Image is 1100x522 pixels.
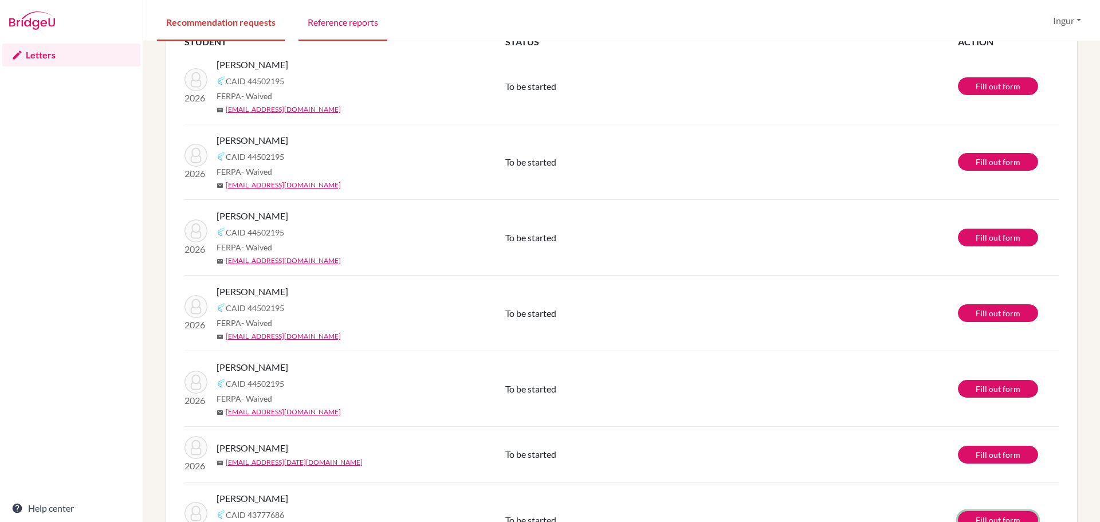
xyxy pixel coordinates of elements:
[1048,10,1086,32] button: Ingur
[217,510,226,519] img: Common App logo
[505,383,556,394] span: To be started
[217,393,272,405] span: FERPA
[217,152,226,161] img: Common App logo
[226,75,284,87] span: CAID 44502195
[958,153,1038,171] a: Fill out form
[217,379,226,388] img: Common App logo
[958,229,1038,246] a: Fill out form
[184,459,207,473] p: 2026
[226,457,363,468] a: [EMAIL_ADDRESS][DATE][DOMAIN_NAME]
[505,232,556,243] span: To be started
[184,242,207,256] p: 2026
[217,303,226,312] img: Common App logo
[157,2,285,41] a: Recommendation requests
[184,371,207,394] img: Huang, Jie
[184,394,207,407] p: 2026
[217,460,223,466] span: mail
[217,76,226,85] img: Common App logo
[217,134,288,147] span: [PERSON_NAME]
[505,308,556,319] span: To be started
[9,11,55,30] img: Bridge-U
[217,258,223,265] span: mail
[226,104,341,115] a: [EMAIL_ADDRESS][DOMAIN_NAME]
[217,441,288,455] span: [PERSON_NAME]
[217,409,223,416] span: mail
[505,35,958,49] th: STATUS
[184,219,207,242] img: Huang, Jie
[505,81,556,92] span: To be started
[184,436,207,459] img: Chung, Irin
[226,509,284,521] span: CAID 43777686
[184,91,207,105] p: 2026
[958,77,1038,95] a: Fill out form
[241,167,272,176] span: - Waived
[241,318,272,328] span: - Waived
[958,446,1038,464] a: Fill out form
[226,407,341,417] a: [EMAIL_ADDRESS][DOMAIN_NAME]
[226,378,284,390] span: CAID 44502195
[958,380,1038,398] a: Fill out form
[217,107,223,113] span: mail
[2,497,140,520] a: Help center
[226,151,284,163] span: CAID 44502195
[217,166,272,178] span: FERPA
[184,295,207,318] img: Huang, Jie
[217,317,272,329] span: FERPA
[217,241,272,253] span: FERPA
[217,182,223,189] span: mail
[184,35,505,49] th: STUDENT
[217,227,226,237] img: Common App logo
[217,209,288,223] span: [PERSON_NAME]
[217,492,288,505] span: [PERSON_NAME]
[505,156,556,167] span: To be started
[217,90,272,102] span: FERPA
[217,58,288,72] span: [PERSON_NAME]
[217,333,223,340] span: mail
[226,180,341,190] a: [EMAIL_ADDRESS][DOMAIN_NAME]
[184,318,207,332] p: 2026
[184,144,207,167] img: Huang, Jie
[217,360,288,374] span: [PERSON_NAME]
[2,44,140,66] a: Letters
[958,304,1038,322] a: Fill out form
[226,256,341,266] a: [EMAIL_ADDRESS][DOMAIN_NAME]
[217,285,288,299] span: [PERSON_NAME]
[226,302,284,314] span: CAID 44502195
[958,35,1059,49] th: ACTION
[241,242,272,252] span: - Waived
[184,167,207,180] p: 2026
[226,331,341,342] a: [EMAIL_ADDRESS][DOMAIN_NAME]
[226,226,284,238] span: CAID 44502195
[505,449,556,460] span: To be started
[241,394,272,403] span: - Waived
[241,91,272,101] span: - Waived
[298,2,387,41] a: Reference reports
[184,68,207,91] img: Huang, Jie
